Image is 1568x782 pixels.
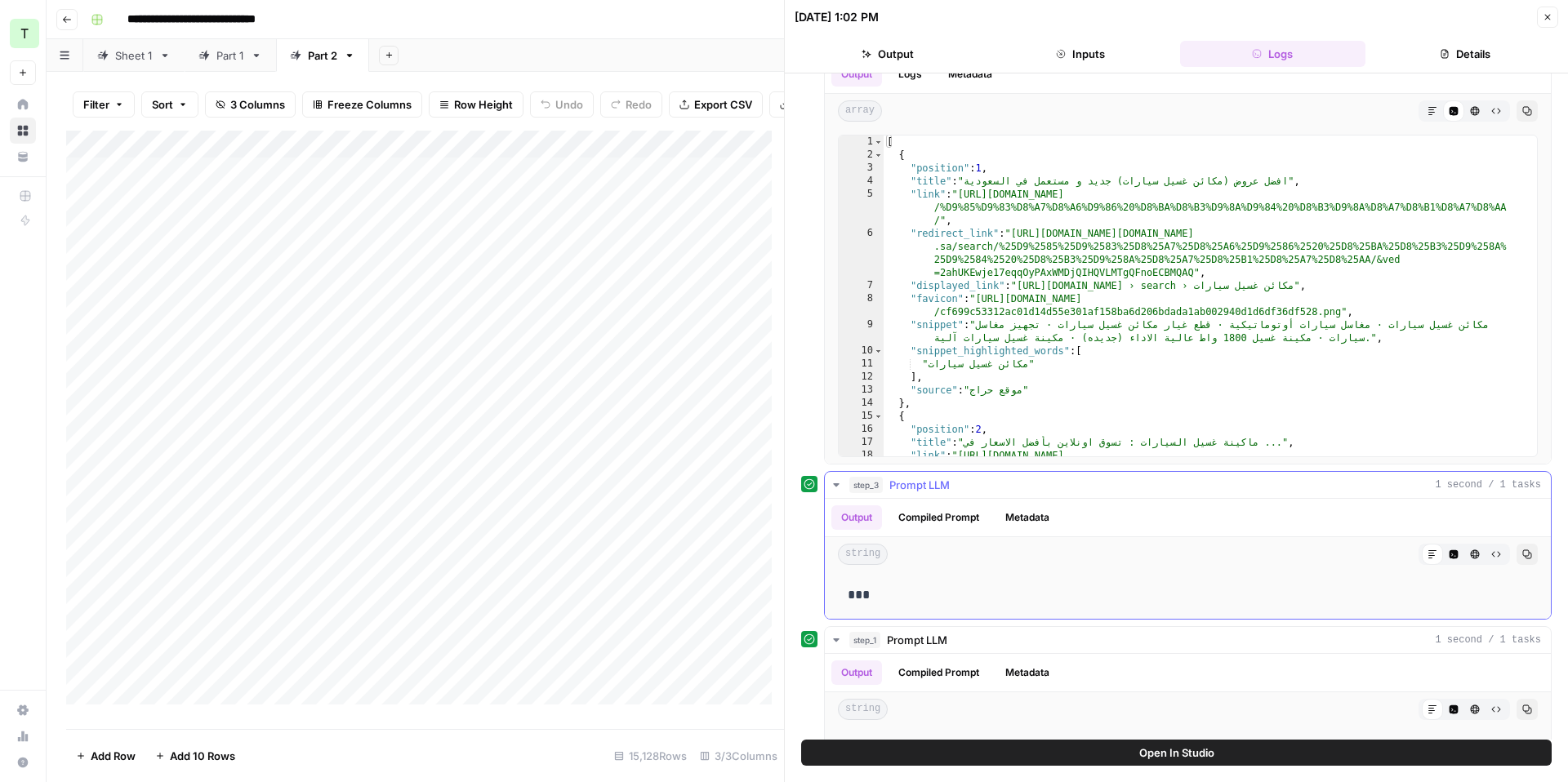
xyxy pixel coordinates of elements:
[795,9,879,25] div: [DATE] 1:02 PM
[839,358,884,371] div: 11
[849,632,880,648] span: step_1
[185,39,276,72] a: Part 1
[454,96,513,113] span: Row Height
[152,96,173,113] span: Sort
[889,505,989,530] button: Compiled Prompt
[669,91,763,118] button: Export CSV
[216,47,244,64] div: Part 1
[10,144,36,170] a: Your Data
[10,118,36,144] a: Browse
[839,371,884,384] div: 12
[838,699,888,720] span: string
[1435,633,1541,647] span: 1 second / 1 tasks
[839,136,884,149] div: 1
[831,660,882,685] button: Output
[889,62,932,87] button: Logs
[839,188,884,227] div: 5
[91,748,136,764] span: Add Row
[10,723,36,749] a: Usage
[874,410,883,423] span: Toggle code folding, rows 15 through 27
[938,62,1002,87] button: Metadata
[838,100,882,122] span: array
[1180,41,1366,67] button: Logs
[10,91,36,118] a: Home
[849,477,883,493] span: step_3
[429,91,523,118] button: Row Height
[889,660,989,685] button: Compiled Prompt
[1372,41,1558,67] button: Details
[839,292,884,318] div: 8
[600,91,662,118] button: Redo
[839,449,884,488] div: 18
[874,344,883,358] span: Toggle code folding, rows 10 through 12
[1435,478,1541,492] span: 1 second / 1 tasks
[839,384,884,397] div: 13
[874,149,883,162] span: Toggle code folding, rows 2 through 14
[230,96,285,113] span: 3 Columns
[141,91,198,118] button: Sort
[825,627,1551,653] button: 1 second / 1 tasks
[839,318,884,344] div: 9
[1139,744,1214,761] span: Open In Studio
[801,740,1552,766] button: Open In Studio
[831,62,882,87] button: Output
[839,436,884,449] div: 17
[838,544,888,565] span: string
[825,56,1551,464] div: 3 seconds / 1 tasks
[327,96,412,113] span: Freeze Columns
[10,13,36,54] button: Workspace: TY SEO Team
[889,477,950,493] span: Prompt LLM
[555,96,583,113] span: Undo
[996,505,1059,530] button: Metadata
[987,41,1174,67] button: Inputs
[308,47,337,64] div: Part 2
[10,697,36,723] a: Settings
[795,41,981,67] button: Output
[874,136,883,149] span: Toggle code folding, rows 1 through 129
[839,162,884,175] div: 3
[825,472,1551,498] button: 1 second / 1 tasks
[693,743,784,769] div: 3/3 Columns
[694,96,752,113] span: Export CSV
[839,397,884,410] div: 14
[825,499,1551,619] div: 1 second / 1 tasks
[83,39,185,72] a: Sheet 1
[205,91,296,118] button: 3 Columns
[608,743,693,769] div: 15,128 Rows
[839,149,884,162] div: 2
[276,39,369,72] a: Part 2
[839,423,884,436] div: 16
[839,410,884,423] div: 15
[145,743,245,769] button: Add 10 Rows
[83,96,109,113] span: Filter
[302,91,422,118] button: Freeze Columns
[887,632,947,648] span: Prompt LLM
[839,279,884,292] div: 7
[839,227,884,279] div: 6
[831,505,882,530] button: Output
[626,96,652,113] span: Redo
[115,47,153,64] div: Sheet 1
[20,24,29,43] span: T
[10,749,36,775] button: Help + Support
[839,344,884,358] div: 10
[170,748,235,764] span: Add 10 Rows
[996,660,1059,685] button: Metadata
[73,91,135,118] button: Filter
[66,743,145,769] button: Add Row
[839,175,884,188] div: 4
[530,91,594,118] button: Undo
